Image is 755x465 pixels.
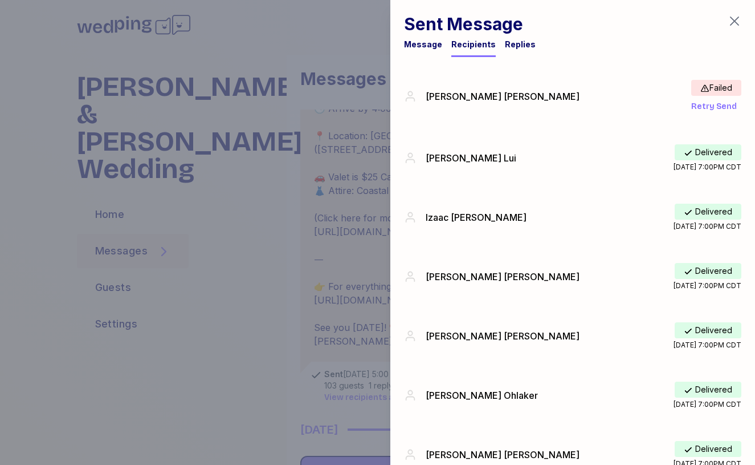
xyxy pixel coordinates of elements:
div: [PERSON_NAME] Ohlaker [426,389,674,402]
div: Delivered [675,204,741,220]
div: [PERSON_NAME] Lui [426,151,674,165]
div: Failed [691,80,741,96]
div: [DATE] 7:00PM CDT [674,341,741,350]
div: Recipients [451,39,496,50]
div: Delivered [675,382,741,398]
button: Retry Send [691,101,737,112]
div: Delivered [675,263,741,279]
div: [DATE] 7:00PM CDT [674,163,741,172]
div: [PERSON_NAME] [PERSON_NAME] [426,90,691,103]
div: [PERSON_NAME] [PERSON_NAME] [426,329,674,343]
div: Replies [505,39,536,50]
h1: Sent Message [404,14,536,34]
div: [PERSON_NAME] [PERSON_NAME] [426,270,674,284]
div: [PERSON_NAME] [PERSON_NAME] [426,448,674,462]
div: [DATE] 7:00PM CDT [674,222,741,231]
div: Delivered [675,441,741,457]
div: Message [404,39,442,50]
div: [DATE] 7:00PM CDT [674,281,741,290]
div: Delivered [675,322,741,338]
div: [DATE] 7:00PM CDT [674,400,741,409]
div: Delivered [675,144,741,160]
div: Izaac [PERSON_NAME] [426,211,674,224]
